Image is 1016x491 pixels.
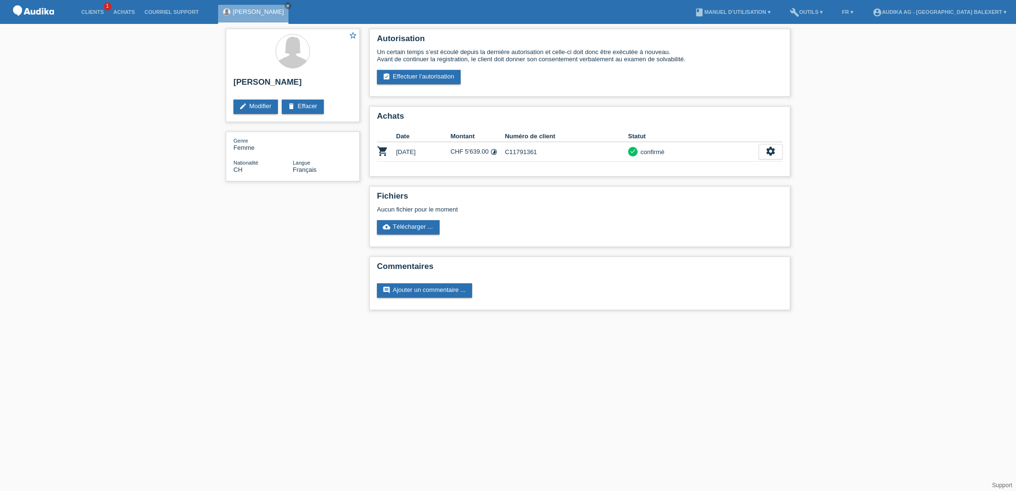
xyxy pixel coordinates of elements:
i: assignment_turned_in [383,73,390,80]
a: buildOutils ▾ [785,9,828,15]
span: Langue [293,160,310,166]
td: C11791361 [505,142,628,162]
td: CHF 5'639.00 [451,142,505,162]
a: close [285,2,291,9]
i: close [286,3,290,8]
a: Support [992,482,1012,489]
i: POSP00027114 [377,145,388,157]
i: book [695,8,704,17]
i: delete [287,102,295,110]
span: 1 [104,2,111,11]
a: [PERSON_NAME] [233,8,284,15]
h2: Achats [377,112,783,126]
a: commentAjouter un commentaire ... [377,283,472,298]
a: POS — MF Group [10,19,57,26]
div: confirmé [638,147,664,157]
a: deleteEffacer [282,100,324,114]
th: Numéro de client [505,131,628,142]
a: assignment_turned_inEffectuer l’autorisation [377,70,461,84]
th: Date [396,131,451,142]
i: check [629,148,636,155]
a: Clients [77,9,109,15]
a: bookManuel d’utilisation ▾ [690,9,775,15]
span: Nationalité [233,160,258,166]
h2: Autorisation [377,34,783,48]
h2: Fichiers [377,191,783,206]
i: build [790,8,799,17]
span: Genre [233,138,248,144]
a: cloud_uploadTélécharger ... [377,220,440,234]
i: settings [765,146,776,156]
th: Statut [628,131,759,142]
span: Français [293,166,317,173]
a: Courriel Support [140,9,203,15]
i: account_circle [872,8,882,17]
i: star_border [349,31,357,40]
a: star_border [349,31,357,41]
h2: Commentaires [377,262,783,276]
a: FR ▾ [837,9,858,15]
i: Taux fixes (24 versements) [490,148,497,156]
span: Suisse [233,166,243,173]
div: Aucun fichier pour le moment [377,206,669,213]
a: editModifier [233,100,278,114]
th: Montant [451,131,505,142]
div: Un certain temps s’est écoulé depuis la dernière autorisation et celle-ci doit donc être exécutée... [377,48,783,63]
i: edit [239,102,247,110]
a: account_circleAudika AG - [GEOGRAPHIC_DATA] Balexert ▾ [868,9,1011,15]
i: cloud_upload [383,223,390,231]
i: comment [383,286,390,294]
h2: [PERSON_NAME] [233,78,352,92]
div: Femme [233,137,293,151]
a: Achats [109,9,140,15]
td: [DATE] [396,142,451,162]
